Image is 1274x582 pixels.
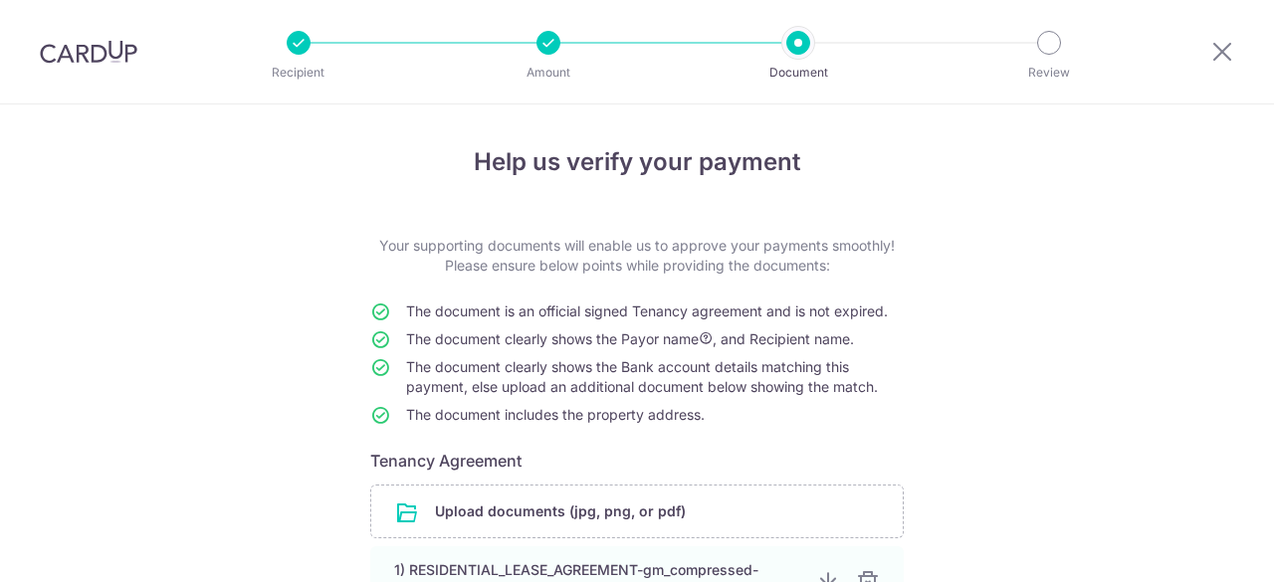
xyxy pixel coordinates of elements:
span: The document clearly shows the Payor name , and Recipient name. [406,330,854,347]
span: The document clearly shows the Bank account details matching this payment, else upload an additio... [406,358,878,395]
span: The document is an official signed Tenancy agreement and is not expired. [406,302,888,319]
p: Your supporting documents will enable us to approve your payments smoothly! Please ensure below p... [370,236,904,276]
h6: Tenancy Agreement [370,449,904,473]
img: CardUp [40,40,137,64]
p: Document [725,63,872,83]
p: Recipient [225,63,372,83]
h4: Help us verify your payment [370,144,904,180]
p: Review [975,63,1123,83]
p: Amount [475,63,622,83]
span: The document includes the property address. [406,406,705,423]
div: Upload documents (jpg, png, or pdf) [370,485,904,538]
iframe: Opens a widget where you can find more information [1147,522,1254,572]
